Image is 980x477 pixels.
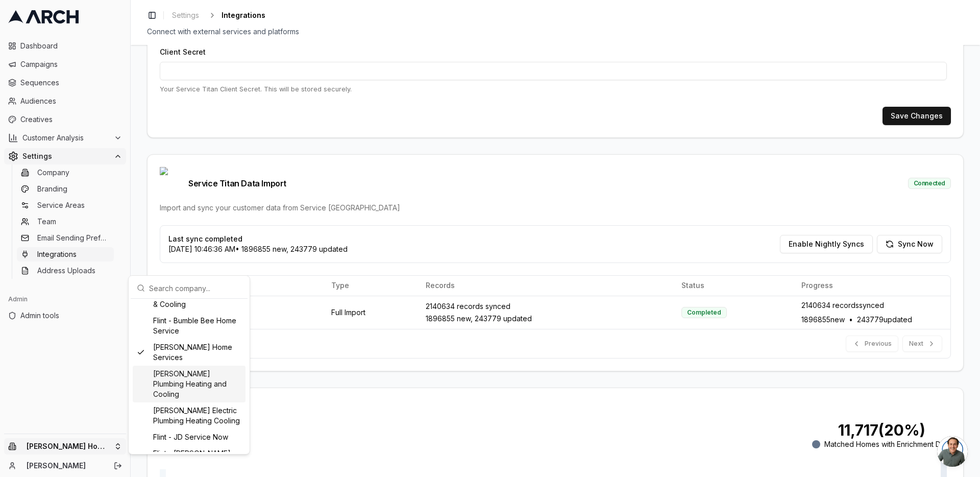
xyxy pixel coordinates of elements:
[133,339,246,366] div: [PERSON_NAME] Home Services
[149,278,241,298] input: Search company...
[133,313,246,339] div: Flint - Bumble Bee Home Service
[133,402,246,429] div: [PERSON_NAME] Electric Plumbing Heating Cooling
[131,299,248,452] div: Suggestions
[133,429,246,445] div: Flint - JD Service Now
[133,366,246,402] div: [PERSON_NAME] Plumbing Heating and Cooling
[133,445,246,472] div: Flint - [PERSON_NAME] Heating & Air Conditioning
[133,286,246,313] div: [PERSON_NAME] Heating & Cooling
